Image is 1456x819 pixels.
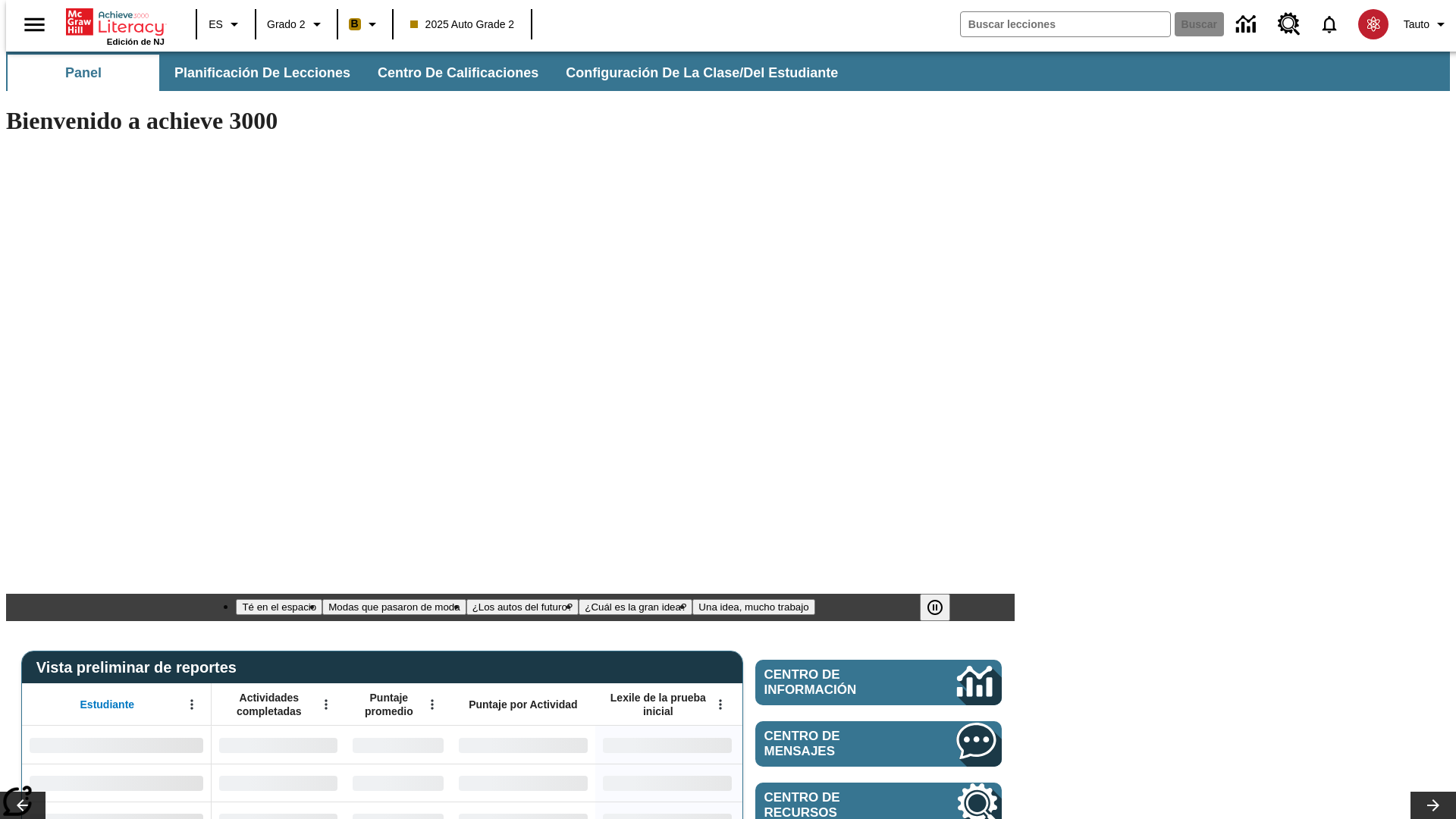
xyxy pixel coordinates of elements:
[1398,11,1456,38] button: Perfil/Configuración
[1310,5,1349,44] a: Notificaciones
[579,599,692,615] button: Diapositiva 4 ¿Cuál es la gran idea?
[66,5,165,46] div: Portada
[6,55,852,91] div: Subbarra de navegación
[261,11,332,38] button: Grado: Grado 2, Elige un grado
[469,698,577,711] span: Puntaje por Actividad
[202,11,250,38] button: Lenguaje: ES, Selecciona un idioma
[212,726,345,764] div: Sin datos,
[8,55,159,91] button: Panel
[66,7,165,37] a: Portada
[219,691,319,718] span: Actividades completadas
[755,721,1002,767] a: Centro de mensajes
[1349,5,1398,44] button: Escoja un nuevo avatar
[764,729,912,759] span: Centro de mensajes
[353,691,425,718] span: Puntaje promedio
[315,693,337,716] button: Abrir menú
[80,698,135,711] span: Estudiante
[755,660,1002,705] a: Centro de información
[267,17,306,33] span: Grado 2
[209,17,223,33] span: ES
[920,594,965,621] div: Pausar
[174,64,350,82] span: Planificación de lecciones
[6,107,1015,135] h1: Bienvenido a achieve 3000
[1410,792,1456,819] button: Carrusel de lecciones, seguir
[466,599,579,615] button: Diapositiva 3 ¿Los autos del futuro?
[36,659,244,676] span: Vista preliminar de reportes
[343,11,388,38] button: Boost El color de la clase es anaranjado claro. Cambiar el color de la clase.
[6,52,1450,91] div: Subbarra de navegación
[692,599,814,615] button: Diapositiva 5 Una idea, mucho trabajo
[1269,4,1310,45] a: Centro de recursos, Se abrirá en una pestaña nueva.
[322,599,466,615] button: Diapositiva 2 Modas que pasaron de moda
[1227,4,1269,45] a: Centro de información
[12,2,57,47] button: Abrir el menú lateral
[1404,17,1429,33] span: Tauto
[920,594,950,621] button: Pausar
[961,12,1170,36] input: Buscar campo
[65,64,102,82] span: Panel
[345,726,451,764] div: Sin datos,
[764,667,906,698] span: Centro de información
[1358,9,1389,39] img: avatar image
[236,599,322,615] button: Diapositiva 1 Té en el espacio
[212,764,345,802] div: Sin datos,
[709,693,732,716] button: Abrir menú
[421,693,444,716] button: Abrir menú
[378,64,538,82] span: Centro de calificaciones
[162,55,362,91] button: Planificación de lecciones
[345,764,451,802] div: Sin datos,
[366,55,551,91] button: Centro de calificaciones
[566,64,838,82] span: Configuración de la clase/del estudiante
[107,37,165,46] span: Edición de NJ
[554,55,850,91] button: Configuración de la clase/del estudiante
[410,17,515,33] span: 2025 Auto Grade 2
[603,691,714,718] span: Lexile de la prueba inicial
[351,14,359,33] span: B
[180,693,203,716] button: Abrir menú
